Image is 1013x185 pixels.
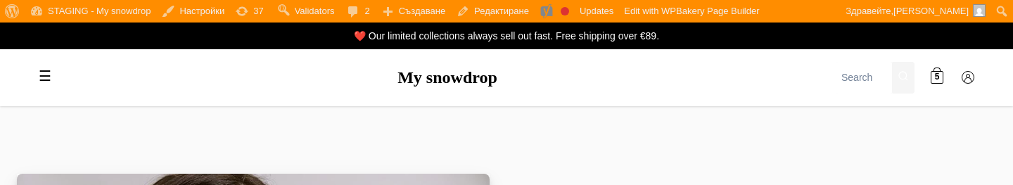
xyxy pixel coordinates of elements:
[923,64,951,92] a: 5
[31,63,59,91] label: Toggle mobile menu
[397,68,497,87] a: My snowdrop
[893,6,969,16] span: [PERSON_NAME]
[561,7,569,15] div: Focus keyphrase not set
[836,62,892,94] input: Search
[935,71,940,84] span: 5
